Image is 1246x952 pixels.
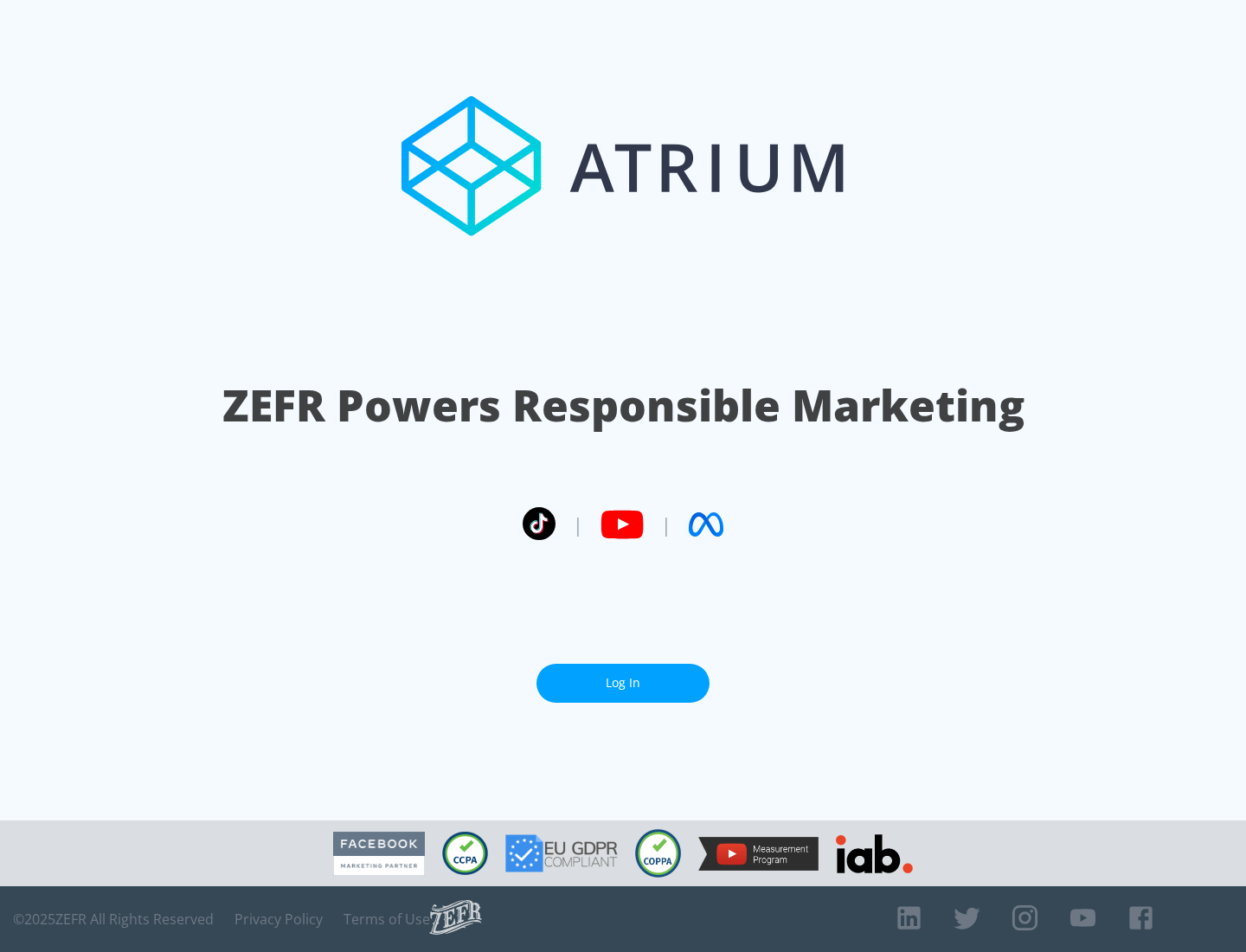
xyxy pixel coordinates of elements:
span: © 2025 ZEFR All Rights Reserved [13,910,214,928]
img: GDPR Compliant [505,834,618,872]
img: Facebook Marketing Partner [333,832,425,876]
a: Privacy Policy [234,910,323,928]
a: Log In [536,664,710,703]
span: | [661,511,671,537]
h1: ZEFR Powers Responsible Marketing [222,376,1024,435]
span: | [573,511,583,537]
img: IAB [836,834,913,873]
img: COPPA Compliant [635,829,681,878]
img: CCPA Compliant [442,832,488,875]
a: Terms of Use [344,910,430,928]
img: YouTube Measurement Program [698,837,819,871]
